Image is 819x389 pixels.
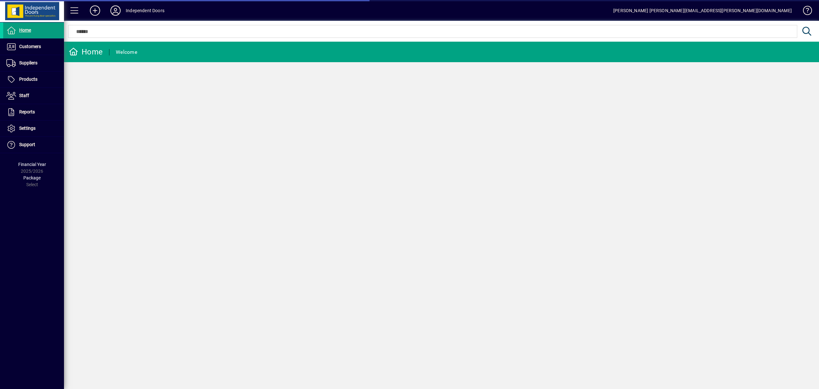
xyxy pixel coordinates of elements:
[3,104,64,120] a: Reports
[3,55,64,71] a: Suppliers
[19,93,29,98] span: Staff
[19,44,41,49] span: Customers
[19,142,35,147] span: Support
[798,1,811,22] a: Knowledge Base
[116,47,137,57] div: Welcome
[3,39,64,55] a: Customers
[19,109,35,114] span: Reports
[3,137,64,153] a: Support
[19,28,31,33] span: Home
[3,71,64,87] a: Products
[105,5,126,16] button: Profile
[19,126,36,131] span: Settings
[69,47,103,57] div: Home
[126,5,164,16] div: Independent Doors
[3,88,64,104] a: Staff
[85,5,105,16] button: Add
[3,120,64,137] a: Settings
[613,5,792,16] div: [PERSON_NAME] [PERSON_NAME][EMAIL_ADDRESS][PERSON_NAME][DOMAIN_NAME]
[18,162,46,167] span: Financial Year
[19,77,37,82] span: Products
[23,175,41,180] span: Package
[19,60,37,65] span: Suppliers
